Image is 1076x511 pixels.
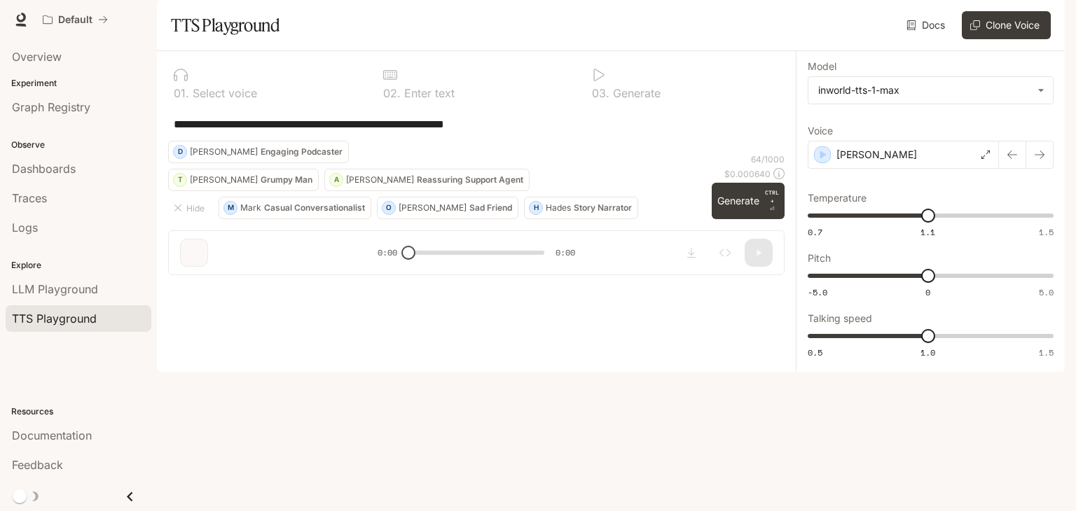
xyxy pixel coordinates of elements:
[574,204,632,212] p: Story Narrator
[174,141,186,163] div: D
[808,253,831,263] p: Pitch
[171,11,280,39] h1: TTS Playground
[1039,286,1054,298] span: 5.0
[190,176,258,184] p: [PERSON_NAME]
[808,62,836,71] p: Model
[808,314,872,323] p: Talking speed
[417,176,523,184] p: Reassuring Support Agent
[808,126,833,136] p: Voice
[240,204,261,212] p: Mark
[751,153,785,165] p: 64 / 1000
[168,169,319,191] button: T[PERSON_NAME]Grumpy Man
[818,83,1030,97] div: inworld-tts-1-max
[530,197,542,219] div: H
[836,148,917,162] p: [PERSON_NAME]
[765,188,779,205] p: CTRL +
[377,197,518,219] button: O[PERSON_NAME]Sad Friend
[808,77,1053,104] div: inworld-tts-1-max
[808,346,822,358] span: 0.5
[168,141,349,163] button: D[PERSON_NAME]Engaging Podcaster
[224,197,237,219] div: M
[712,183,785,219] button: GenerateCTRL +⏎
[174,169,186,191] div: T
[546,204,571,212] p: Hades
[920,226,935,238] span: 1.1
[190,148,258,156] p: [PERSON_NAME]
[808,286,827,298] span: -5.0
[904,11,951,39] a: Docs
[36,6,114,34] button: All workspaces
[808,193,867,203] p: Temperature
[382,197,395,219] div: O
[264,204,365,212] p: Casual Conversationalist
[920,346,935,358] span: 1.0
[1039,226,1054,238] span: 1.5
[58,14,92,26] p: Default
[174,87,189,99] p: 0 1 .
[724,168,771,180] p: $ 0.000640
[962,11,1051,39] button: Clone Voice
[925,286,930,298] span: 0
[324,169,530,191] button: A[PERSON_NAME]Reassuring Support Agent
[399,204,467,212] p: [PERSON_NAME]
[261,148,343,156] p: Engaging Podcaster
[346,176,414,184] p: [PERSON_NAME]
[330,169,343,191] div: A
[524,197,638,219] button: HHadesStory Narrator
[383,87,401,99] p: 0 2 .
[609,87,661,99] p: Generate
[592,87,609,99] p: 0 3 .
[1039,346,1054,358] span: 1.5
[219,197,371,219] button: MMarkCasual Conversationalist
[808,226,822,238] span: 0.7
[261,176,312,184] p: Grumpy Man
[189,87,257,99] p: Select voice
[765,188,779,213] p: ⏎
[401,87,455,99] p: Enter text
[168,197,213,219] button: Hide
[469,204,512,212] p: Sad Friend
